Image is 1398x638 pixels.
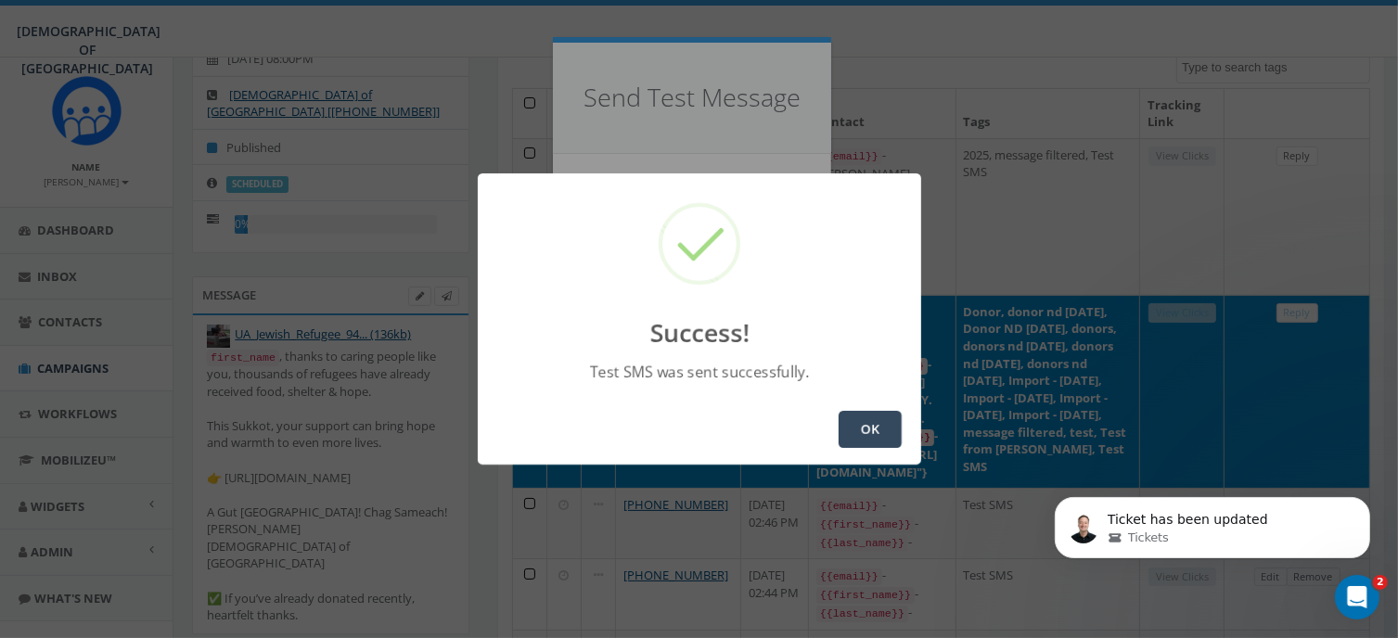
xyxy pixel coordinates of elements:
span: 2 [1373,575,1388,590]
div: Success! [478,303,921,350]
div: Test SMS was sent successfully. [581,362,818,382]
iframe: Intercom notifications message [1027,458,1398,588]
iframe: Intercom live chat [1335,575,1379,619]
button: OK [839,411,902,448]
